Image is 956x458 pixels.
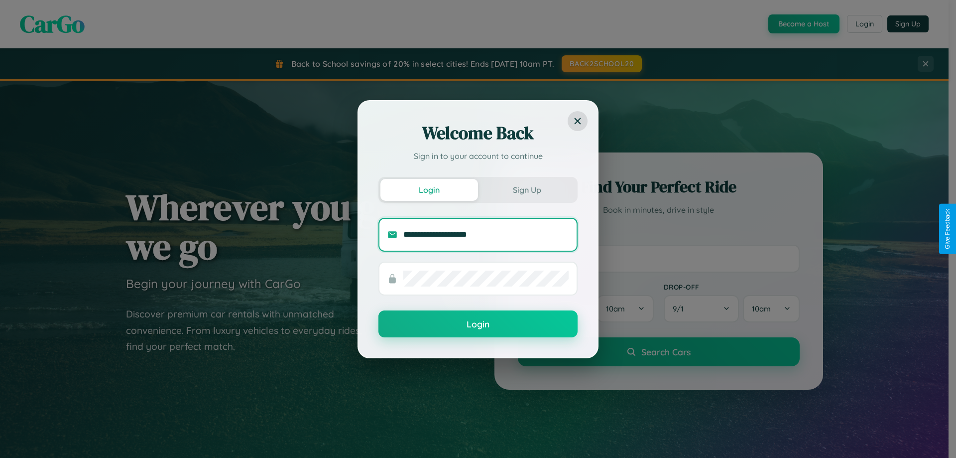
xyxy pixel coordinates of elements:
[378,310,578,337] button: Login
[378,150,578,162] p: Sign in to your account to continue
[478,179,576,201] button: Sign Up
[380,179,478,201] button: Login
[378,121,578,145] h2: Welcome Back
[944,209,951,249] div: Give Feedback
